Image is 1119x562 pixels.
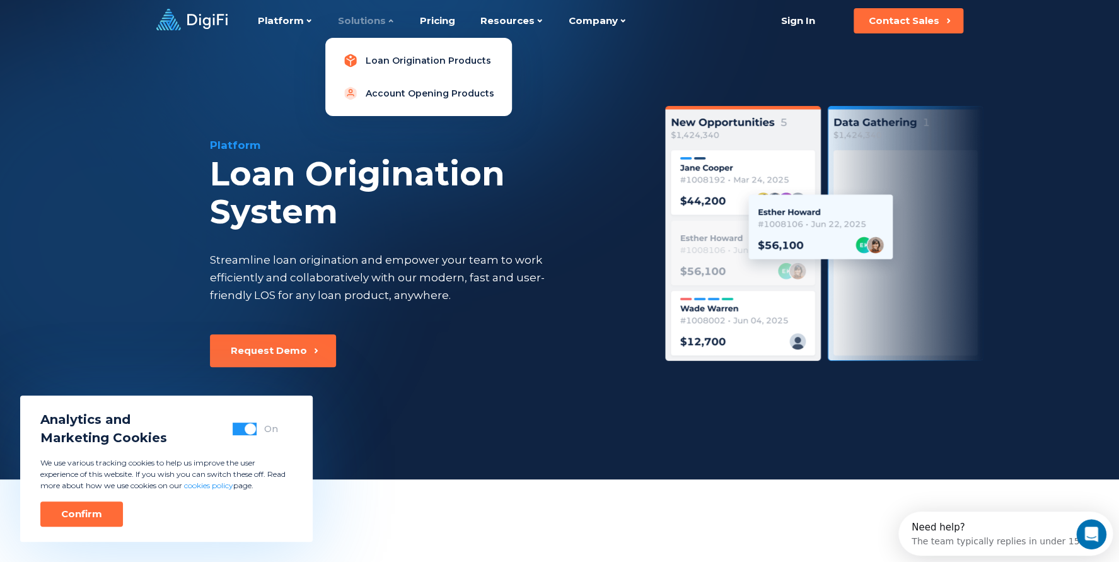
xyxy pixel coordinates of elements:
[766,8,831,33] a: Sign In
[210,251,568,304] div: Streamline loan origination and empower your team to work efficiently and collaboratively with ou...
[184,481,233,490] a: cookies policy
[40,501,123,527] button: Confirm
[40,457,293,491] p: We use various tracking cookies to help us improve the user experience of this website. If you wi...
[898,512,1113,556] iframe: Intercom live chat discovery launcher
[854,8,963,33] button: Contact Sales
[61,508,102,520] div: Confirm
[13,11,190,21] div: Need help?
[5,5,227,40] div: Open Intercom Messenger
[13,21,190,34] div: The team typically replies in under 15m
[335,48,502,73] a: Loan Origination Products
[210,334,336,367] button: Request Demo
[210,155,634,231] div: Loan Origination System
[40,429,167,447] span: Marketing Cookies
[335,81,502,106] a: Account Opening Products
[264,423,278,435] div: On
[231,344,307,357] div: Request Demo
[1076,519,1106,549] iframe: Intercom live chat
[40,411,167,429] span: Analytics and
[210,138,634,153] div: Platform
[869,15,939,27] div: Contact Sales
